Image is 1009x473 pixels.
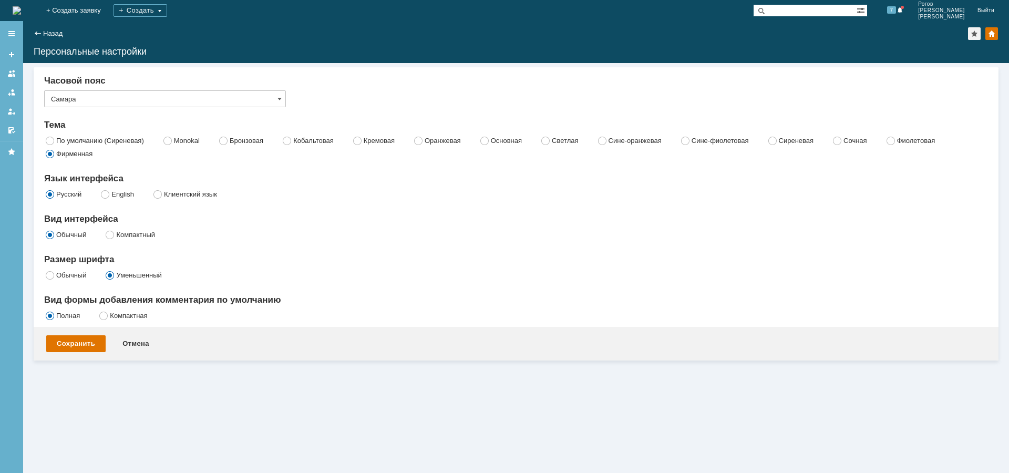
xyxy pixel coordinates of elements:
div: Создать [114,4,167,17]
a: Назад [43,29,63,37]
label: Сине-фиолетовая [692,137,749,145]
label: Русский [56,190,81,198]
label: Основная [491,137,522,145]
a: Перейти на домашнюю страницу [13,6,21,15]
label: Уменьшенный [116,271,161,279]
span: Расширенный поиск [857,5,867,15]
label: Сине-оранжевая [609,137,662,145]
span: Тема [44,120,66,130]
img: logo [13,6,21,15]
label: Обычный [56,231,86,239]
span: Язык интерфейса [44,173,123,183]
label: Кремовая [364,137,395,145]
label: Клиентский язык [164,190,217,198]
label: Monokai [174,137,200,145]
label: Сочная [843,137,867,145]
span: Вид формы добавления комментария по умолчанию [44,295,281,305]
span: Рогов [918,1,965,7]
a: Заявки в моей ответственности [3,84,20,101]
label: Оранжевая [425,137,461,145]
label: Фиолетовая [897,137,935,145]
a: Мои заявки [3,103,20,120]
span: Часовой пояс [44,76,106,86]
div: Добавить в избранное [968,27,981,40]
label: English [111,190,134,198]
a: Заявки на командах [3,65,20,82]
label: Сиреневая [779,137,814,145]
label: Кобальтовая [293,137,334,145]
label: Бронзовая [230,137,263,145]
span: [PERSON_NAME] [918,14,965,20]
a: Мои согласования [3,122,20,139]
label: Полная [56,312,80,320]
label: Компактный [116,231,155,239]
label: Светлая [552,137,578,145]
div: Персональные настройки [34,46,998,57]
div: Изменить домашнюю страницу [985,27,998,40]
label: По умолчанию (Сиреневая) [56,137,144,145]
label: Фирменная [56,150,92,158]
a: Создать заявку [3,46,20,63]
span: Размер шрифта [44,254,114,264]
span: Вид интерфейса [44,214,118,224]
label: Компактная [110,312,147,320]
span: [PERSON_NAME] [918,7,965,14]
label: Обычный [56,271,86,279]
span: 7 [887,6,897,14]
